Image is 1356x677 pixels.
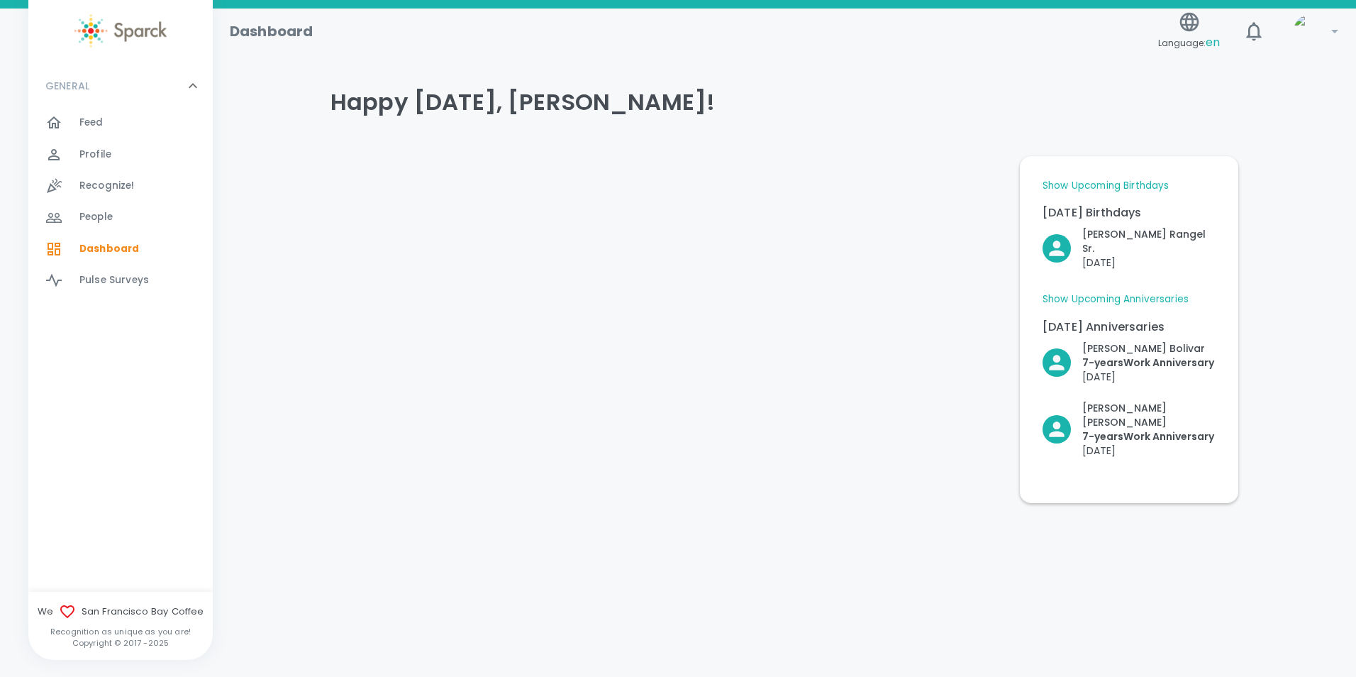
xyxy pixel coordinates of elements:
p: Copyright © 2017 - 2025 [28,637,213,649]
a: Pulse Surveys [28,265,213,296]
a: Profile [28,139,213,170]
p: GENERAL [45,79,89,93]
span: Feed [79,116,104,130]
a: Show Upcoming Anniversaries [1043,292,1189,307]
a: Feed [28,107,213,138]
p: [DATE] Anniversaries [1043,319,1216,336]
a: Show Upcoming Birthdays [1043,179,1169,193]
p: [PERSON_NAME] Bolivar [1082,341,1214,356]
div: GENERAL [28,107,213,302]
span: People [79,210,113,224]
span: We San Francisco Bay Coffee [28,603,213,620]
p: [PERSON_NAME] Rangel Sr. [1082,227,1216,255]
div: Click to Recognize! [1031,390,1216,458]
div: Click to Recognize! [1031,330,1214,384]
p: [DATE] Birthdays [1043,204,1216,221]
a: Sparck logo [28,14,213,48]
button: Click to Recognize! [1043,227,1216,270]
p: [PERSON_NAME] [PERSON_NAME] [1082,401,1216,429]
span: Pulse Surveys [79,273,149,287]
div: Click to Recognize! [1031,216,1216,270]
img: Picture of David [1294,14,1328,48]
button: Language:en [1152,6,1226,57]
div: GENERAL [28,65,213,107]
a: Recognize! [28,170,213,202]
button: Click to Recognize! [1043,401,1216,458]
p: [DATE] [1082,444,1216,458]
span: Profile [79,148,111,162]
span: en [1206,34,1220,50]
h4: Happy [DATE], [PERSON_NAME]! [330,88,1238,116]
button: Click to Recognize! [1043,341,1214,384]
a: People [28,202,213,233]
span: Dashboard [79,242,139,256]
img: Sparck logo [74,14,167,48]
span: Language: [1158,33,1220,53]
p: 7- years Work Anniversary [1082,356,1214,370]
span: Recognize! [79,179,135,193]
p: 7- years Work Anniversary [1082,429,1216,444]
h1: Dashboard [230,20,313,43]
p: Recognition as unique as you are! [28,626,213,637]
p: [DATE] [1082,255,1216,270]
a: Dashboard [28,233,213,265]
p: [DATE] [1082,370,1214,384]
